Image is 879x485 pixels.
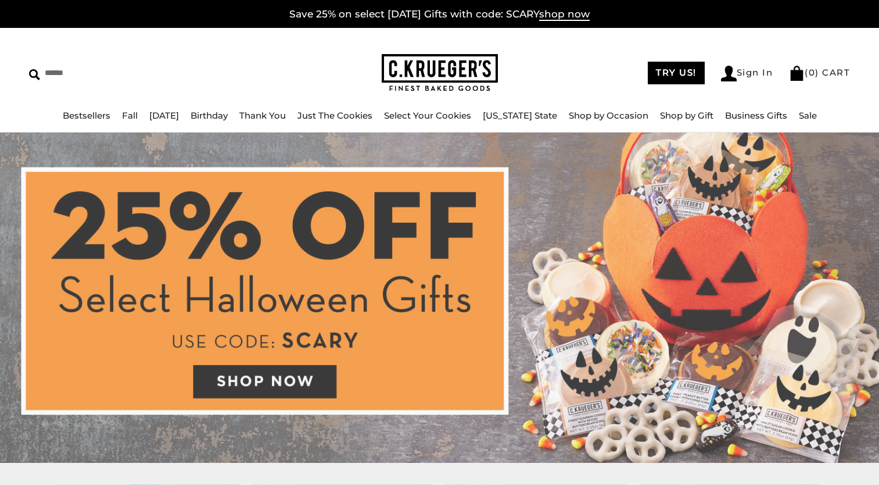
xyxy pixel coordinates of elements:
a: TRY US! [648,62,705,84]
a: Sign In [721,66,773,81]
a: [US_STATE] State [483,110,557,121]
a: Save 25% on select [DATE] Gifts with code: SCARYshop now [289,8,590,21]
img: Search [29,69,40,80]
a: Just The Cookies [297,110,372,121]
a: Shop by Gift [660,110,713,121]
img: C.KRUEGER'S [382,54,498,92]
a: Business Gifts [725,110,787,121]
img: Bag [789,66,805,81]
a: Thank You [239,110,286,121]
span: 0 [809,67,816,78]
input: Search [29,64,224,82]
a: [DATE] [149,110,179,121]
a: Bestsellers [63,110,110,121]
span: shop now [539,8,590,21]
a: Shop by Occasion [569,110,648,121]
a: Fall [122,110,138,121]
a: Sale [799,110,817,121]
a: (0) CART [789,67,850,78]
a: Select Your Cookies [384,110,471,121]
img: Account [721,66,737,81]
a: Birthday [191,110,228,121]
